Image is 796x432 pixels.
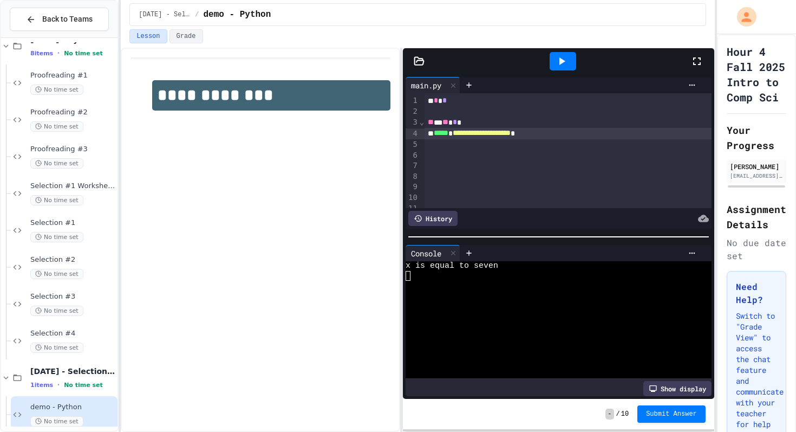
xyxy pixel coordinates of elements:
[30,343,83,353] span: No time set
[30,403,115,412] span: demo - Python
[621,410,629,418] span: 10
[406,77,460,93] div: main.py
[406,171,419,182] div: 8
[30,50,53,57] span: 8 items
[406,192,419,203] div: 10
[406,150,419,161] div: 6
[406,80,447,91] div: main.py
[30,366,115,376] span: [DATE] - Selection #2
[30,71,115,80] span: Proofreading #1
[727,202,786,232] h2: Assignment Details
[643,381,712,396] div: Show display
[64,50,103,57] span: No time set
[727,122,786,153] h2: Your Progress
[406,128,419,139] div: 4
[727,44,786,105] h1: Hour 4 Fall 2025 Intro to Comp Sci
[204,8,271,21] span: demo - Python
[30,269,83,279] span: No time set
[406,261,498,271] span: x is equal to seven
[637,405,706,423] button: Submit Answer
[30,382,53,389] span: 1 items
[64,382,103,389] span: No time set
[30,306,83,316] span: No time set
[139,10,191,19] span: Sept 26 - Selection #2
[30,232,83,242] span: No time set
[30,121,83,132] span: No time set
[408,211,458,226] div: History
[406,160,419,171] div: 7
[10,8,109,31] button: Back to Teams
[406,182,419,192] div: 9
[726,4,759,29] div: My Account
[605,409,614,420] span: -
[406,245,460,261] div: Console
[42,14,93,25] span: Back to Teams
[30,85,83,95] span: No time set
[30,416,83,427] span: No time set
[57,49,60,57] span: •
[57,381,60,389] span: •
[730,172,783,180] div: [EMAIL_ADDRESS][DOMAIN_NAME]
[30,195,83,205] span: No time set
[406,117,419,128] div: 3
[419,118,425,126] span: Fold line
[30,108,115,117] span: Proofreading #2
[646,410,697,418] span: Submit Answer
[30,218,115,228] span: Selection #1
[730,162,783,171] div: [PERSON_NAME]
[406,95,419,106] div: 1
[736,280,777,306] h3: Need Help?
[129,29,167,43] button: Lesson
[406,106,419,117] div: 2
[30,158,83,169] span: No time set
[30,145,115,154] span: Proofreading #3
[727,236,786,262] div: No due date set
[30,255,115,265] span: Selection #2
[616,410,620,418] span: /
[30,292,115,301] span: Selection #3
[406,203,419,214] div: 11
[30,329,115,338] span: Selection #4
[195,10,199,19] span: /
[406,139,419,150] div: 5
[406,248,447,259] div: Console
[169,29,203,43] button: Grade
[30,182,115,191] span: Selection #1 Worksheet Verify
